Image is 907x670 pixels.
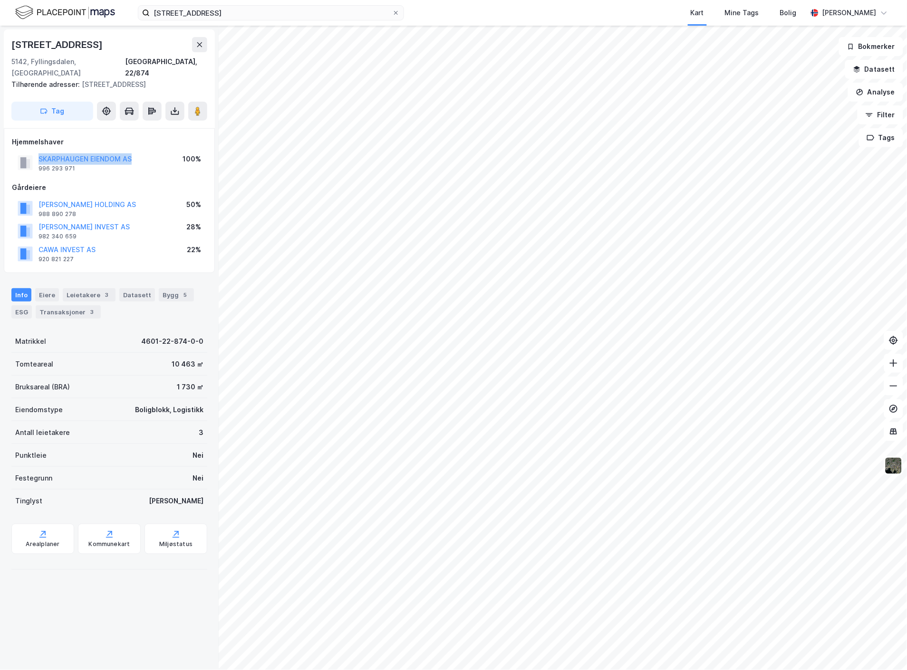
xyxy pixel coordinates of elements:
div: Matrikkel [15,336,46,347]
button: Tags [859,128,903,147]
img: 9k= [885,457,903,475]
div: 982 340 659 [39,233,77,240]
div: 28% [186,221,201,233]
div: [STREET_ADDRESS] [11,79,200,90]
input: Søk på adresse, matrikkel, gårdeiere, leietakere eller personer [150,6,392,20]
div: Info [11,288,31,302]
div: Nei [193,472,203,484]
div: 5142, Fyllingsdalen, [GEOGRAPHIC_DATA] [11,56,125,79]
div: Antall leietakere [15,427,70,438]
div: Kart [691,7,704,19]
div: 920 821 227 [39,255,74,263]
button: Tag [11,102,93,121]
div: Datasett [119,288,155,302]
div: Bruksareal (BRA) [15,381,70,393]
button: Filter [858,105,903,124]
iframe: Chat Widget [859,624,907,670]
button: Datasett [845,60,903,79]
div: Bygg [159,288,194,302]
div: 100% [183,153,201,165]
div: [PERSON_NAME] [149,495,203,507]
div: Kontrollprogram for chat [859,624,907,670]
div: 3 [102,290,112,300]
div: 3 [199,427,203,438]
div: Tinglyst [15,495,42,507]
div: Mine Tags [725,7,759,19]
button: Bokmerker [839,37,903,56]
img: logo.f888ab2527a4732fd821a326f86c7f29.svg [15,4,115,21]
div: Gårdeiere [12,182,207,193]
div: Tomteareal [15,359,53,370]
div: 5 [181,290,190,300]
div: 50% [186,199,201,210]
div: [GEOGRAPHIC_DATA], 22/874 [125,56,208,79]
button: Analyse [848,83,903,102]
div: Bolig [780,7,797,19]
div: 10 463 ㎡ [172,359,203,370]
div: Festegrunn [15,472,52,484]
div: 1 730 ㎡ [177,381,203,393]
div: 996 293 971 [39,165,75,172]
div: ESG [11,305,32,319]
div: Hjemmelshaver [12,136,207,148]
div: Kommunekart [88,541,130,548]
span: Tilhørende adresser: [11,80,82,88]
div: Transaksjoner [36,305,101,319]
div: Nei [193,450,203,461]
div: Leietakere [63,288,116,302]
div: 4601-22-874-0-0 [141,336,203,347]
div: [PERSON_NAME] [822,7,877,19]
div: Miljøstatus [159,541,193,548]
div: Eiendomstype [15,404,63,415]
div: 22% [187,244,201,255]
div: Eiere [35,288,59,302]
div: Boligblokk, Logistikk [135,404,203,415]
div: 988 890 278 [39,210,76,218]
div: Arealplaner [26,541,59,548]
div: [STREET_ADDRESS] [11,37,105,52]
div: 3 [87,307,97,317]
div: Punktleie [15,450,47,461]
